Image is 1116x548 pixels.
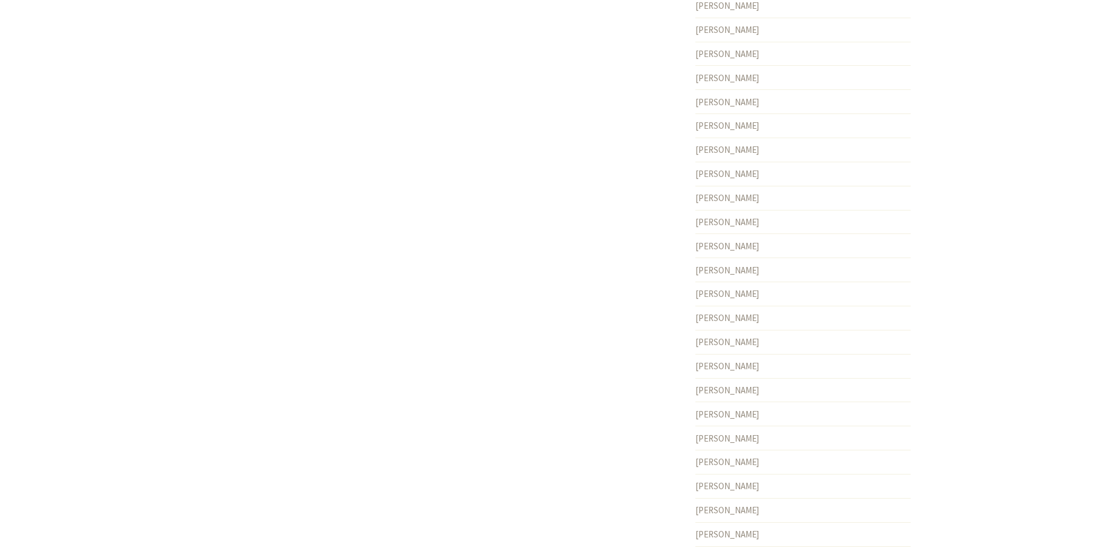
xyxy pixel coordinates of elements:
[695,72,759,83] a: [PERSON_NAME]
[695,360,759,372] a: [PERSON_NAME]
[695,48,759,59] a: [PERSON_NAME]
[695,192,759,203] a: [PERSON_NAME]
[695,265,759,276] a: [PERSON_NAME]
[695,336,759,347] a: [PERSON_NAME]
[695,120,759,131] a: [PERSON_NAME]
[695,144,759,155] a: [PERSON_NAME]
[695,24,759,35] a: [PERSON_NAME]
[695,385,759,396] a: [PERSON_NAME]
[695,168,759,179] a: [PERSON_NAME]
[695,480,759,492] a: [PERSON_NAME]
[695,504,759,516] a: [PERSON_NAME]
[695,529,759,540] a: [PERSON_NAME]
[695,456,759,467] a: [PERSON_NAME]
[695,240,759,252] a: [PERSON_NAME]
[695,96,759,108] a: [PERSON_NAME]
[695,312,759,323] a: [PERSON_NAME]
[695,433,759,444] a: [PERSON_NAME]
[695,288,759,299] a: [PERSON_NAME]
[695,216,759,228] a: [PERSON_NAME]
[695,409,759,420] a: [PERSON_NAME]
